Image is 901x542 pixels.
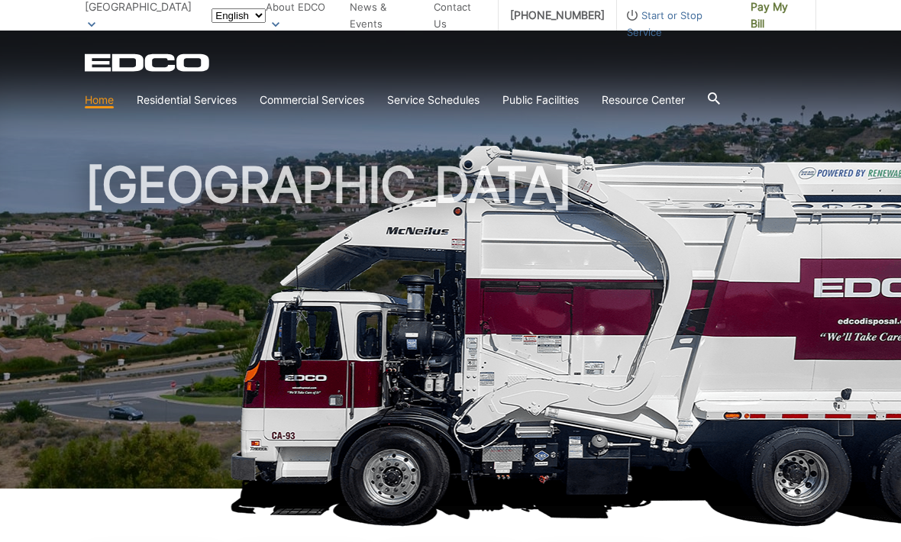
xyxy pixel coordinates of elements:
[502,92,579,108] a: Public Facilities
[137,92,237,108] a: Residential Services
[85,160,816,495] h1: [GEOGRAPHIC_DATA]
[387,92,480,108] a: Service Schedules
[212,8,266,23] select: Select a language
[85,92,114,108] a: Home
[602,92,685,108] a: Resource Center
[85,53,212,72] a: EDCD logo. Return to the homepage.
[260,92,364,108] a: Commercial Services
